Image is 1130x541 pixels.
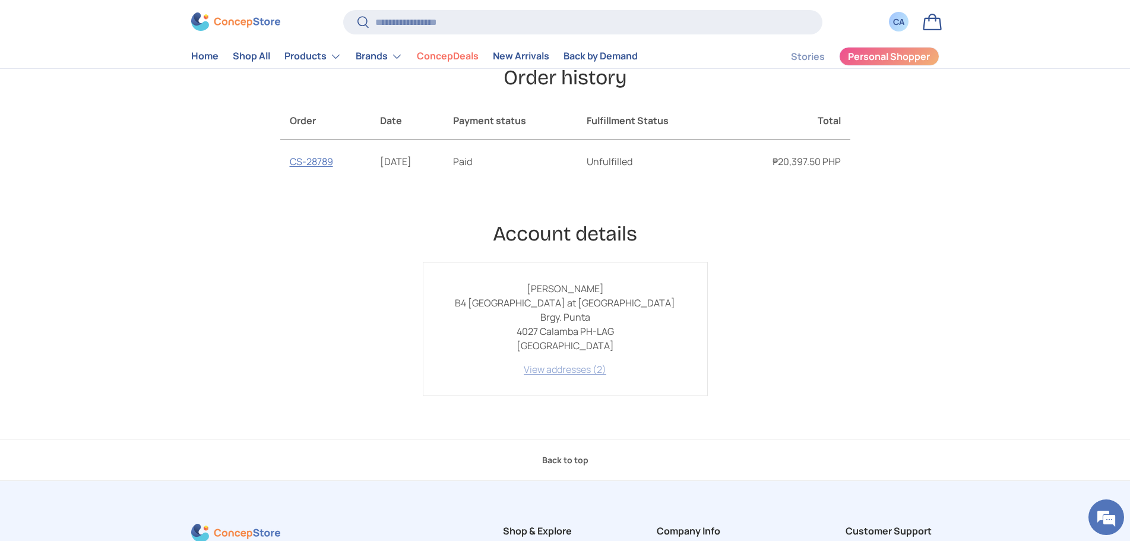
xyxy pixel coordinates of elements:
[280,221,850,248] h2: Account details
[524,363,606,376] a: View addresses (2)
[290,155,333,168] a: CS-28789
[848,52,930,62] span: Personal Shopper
[280,65,850,91] h2: Order history
[839,47,939,66] a: Personal Shopper
[277,45,349,68] summary: Products
[892,16,906,29] div: CA
[444,102,577,140] th: Payment status
[886,9,912,35] a: CA
[577,102,724,140] th: Fulfillment Status
[577,140,724,183] td: Unfulfilled
[280,102,371,140] th: Order
[442,281,688,353] p: [PERSON_NAME] B4 [GEOGRAPHIC_DATA] at [GEOGRAPHIC_DATA] Brgy. Punta 4027 Calamba PH-LAG [GEOGRAPH...
[191,45,219,68] a: Home
[444,140,577,183] td: Paid
[723,102,850,140] th: Total
[762,45,939,68] nav: Secondary
[417,45,479,68] a: ConcepDeals
[493,45,549,68] a: New Arrivals
[191,45,638,68] nav: Primary
[723,140,850,183] td: ₱20,397.50 PHP
[233,45,270,68] a: Shop All
[380,155,412,168] time: [DATE]
[191,13,280,31] img: ConcepStore
[564,45,638,68] a: Back by Demand
[371,102,444,140] th: Date
[791,45,825,68] a: Stories
[349,45,410,68] summary: Brands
